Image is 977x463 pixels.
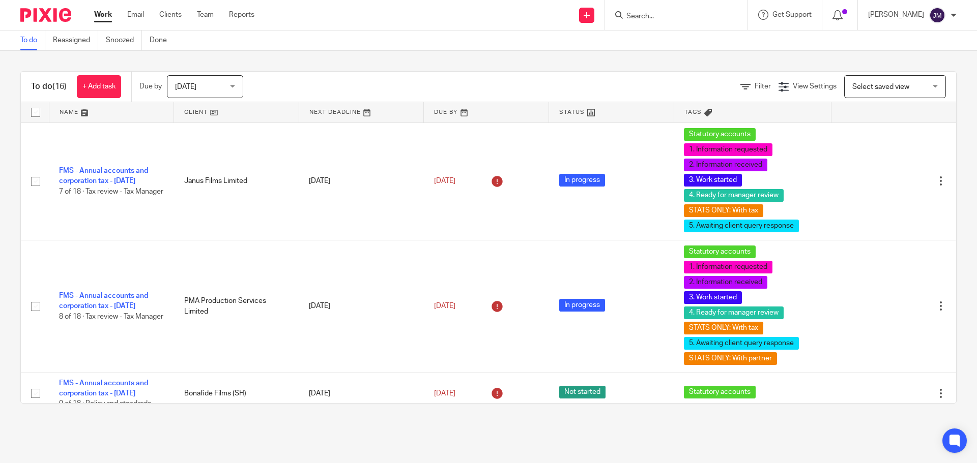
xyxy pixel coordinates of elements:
td: [DATE] [299,373,424,414]
span: 5. Awaiting client query response [684,337,799,350]
a: Email [127,10,144,20]
span: (16) [52,82,67,90]
span: [DATE] [434,390,455,397]
a: + Add task [77,75,121,98]
span: Filter [755,83,771,90]
img: Pixie [20,8,71,22]
td: Janus Films Limited [174,122,299,240]
td: [DATE] [299,240,424,373]
span: In progress [559,299,605,312]
a: Clients [159,10,182,20]
span: Get Support [772,11,812,18]
p: Due by [139,81,162,91]
td: [DATE] [299,122,424,240]
span: [DATE] [434,302,455,310]
span: Statutory accounts [684,128,756,141]
a: FMS - Annual accounts and corporation tax - [DATE] [59,167,148,184]
span: STATS ONLY: With tax [684,322,763,334]
span: 2. Information received [684,159,767,171]
span: 3. Work started [684,291,742,304]
a: Snoozed [106,30,142,50]
a: Done [150,30,175,50]
a: Reassigned [53,30,98,50]
h1: To do [31,81,67,92]
span: 1. Information requested [684,261,772,273]
p: [PERSON_NAME] [868,10,924,20]
span: [DATE] [175,83,196,90]
input: Search [625,12,717,21]
span: Statutory accounts [684,245,756,258]
span: 0 of 18 · Policy and standards [59,400,151,407]
span: 5. Awaiting client query response [684,220,799,232]
a: FMS - Annual accounts and corporation tax - [DATE] [59,380,148,397]
span: Tags [684,109,702,115]
span: 1. Information requested [684,143,772,156]
a: Team [197,10,214,20]
span: Select saved view [852,83,909,90]
a: To do [20,30,45,50]
span: 3. Work started [684,174,742,187]
span: [DATE] [434,177,455,184]
span: Not started [559,386,606,398]
span: STATS ONLY: With tax [684,204,763,217]
span: View Settings [793,83,837,90]
span: 4. Ready for manager review [684,189,784,202]
span: 8 of 18 · Tax review - Tax Manager [59,313,163,320]
a: Reports [229,10,254,20]
span: In progress [559,174,605,187]
td: Bonafide Films (SH) [174,373,299,414]
span: 7 of 18 · Tax review - Tax Manager [59,188,163,195]
img: svg%3E [929,7,945,23]
span: 2. Information received [684,276,767,289]
a: FMS - Annual accounts and corporation tax - [DATE] [59,292,148,310]
a: Work [94,10,112,20]
td: PMA Production Services Limited [174,240,299,373]
span: 4. Ready for manager review [684,306,784,319]
span: Statutory accounts [684,386,756,398]
span: STATS ONLY: With partner [684,352,777,365]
